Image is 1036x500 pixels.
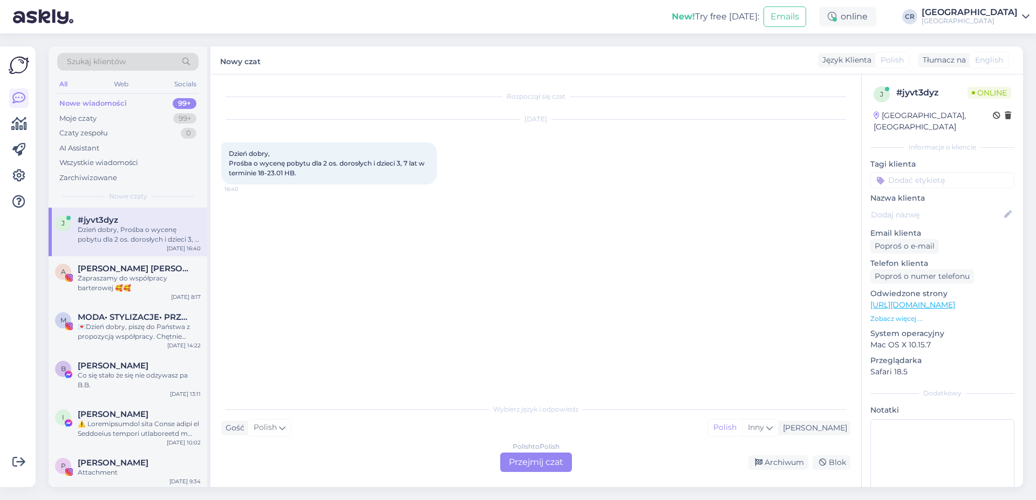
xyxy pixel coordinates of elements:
button: Emails [764,6,806,27]
a: [GEOGRAPHIC_DATA][GEOGRAPHIC_DATA] [922,8,1030,25]
span: English [975,54,1003,66]
div: ⚠️ Loremipsumdol sita Conse adipi el Seddoeius tempori utlaboreetd m aliqua enimadmini veniamqún... [78,419,201,439]
p: Telefon klienta [870,258,1014,269]
div: Przejmij czat [500,453,572,472]
span: Paweł Pokarowski [78,458,148,468]
b: New! [672,11,695,22]
span: P [61,462,66,470]
div: [DATE] 16:40 [167,244,201,252]
div: Wybierz język i odpowiedz [221,405,850,414]
div: 99+ [173,113,196,124]
span: I [62,413,64,421]
div: [DATE] [221,114,850,124]
img: Askly Logo [9,55,29,76]
div: AI Assistant [59,143,99,154]
div: [DATE] 9:34 [169,477,201,485]
span: M [60,316,66,324]
span: B [61,365,66,373]
p: Tagi klienta [870,159,1014,170]
div: Poproś o numer telefonu [870,269,974,284]
span: Dzień dobry, Prośba o wycenę pobytu dla 2 os. dorosłych i dzieci 3, 7 lat w terminie 18-23.01 HB. [229,149,426,177]
span: Igor Jafar [78,409,148,419]
div: # jyvt3dyz [896,86,967,99]
div: 0 [181,128,196,139]
div: [DATE] 10:02 [167,439,201,447]
div: [DATE] 14:22 [167,341,201,350]
div: [GEOGRAPHIC_DATA], [GEOGRAPHIC_DATA] [874,110,993,133]
span: A [61,268,66,276]
div: Moje czaty [59,113,97,124]
div: 💌Dzień dobry, piszę do Państwa z propozycją współpracy. Chętnie odwiedziłabym Państwa hotel z rod... [78,322,201,341]
span: Polish [881,54,904,66]
span: Bożena Bolewicz [78,361,148,371]
p: Safari 18.5 [870,366,1014,378]
div: CR [902,9,917,24]
span: Nowe czaty [109,191,147,201]
div: Try free [DATE]: [672,10,759,23]
input: Dodaj nazwę [871,209,1002,221]
label: Nowy czat [220,53,261,67]
p: Odwiedzone strony [870,288,1014,299]
div: Tłumacz na [918,54,966,66]
span: j [62,219,65,227]
div: Polish to Polish [513,442,560,451]
span: j [880,90,883,98]
div: Co się stało że się nie odzywasz pa B.B. [78,371,201,390]
div: [DATE] 13:11 [170,390,201,398]
div: Blok [813,455,850,470]
div: [GEOGRAPHIC_DATA] [922,17,1018,25]
div: Socials [172,77,199,91]
p: Zobacz więcej ... [870,314,1014,324]
p: Nazwa klienta [870,193,1014,204]
span: Polish [254,422,277,434]
div: Gość [221,422,244,434]
input: Dodać etykietę [870,172,1014,188]
span: MODA• STYLIZACJE• PRZEGLĄDY KOLEKCJI [78,312,190,322]
span: Szukaj klientów [67,56,126,67]
p: Email klienta [870,228,1014,239]
div: Poproś o e-mail [870,239,939,254]
div: All [57,77,70,91]
div: 99+ [173,98,196,109]
div: Dodatkowy [870,388,1014,398]
div: Zarchiwizowane [59,173,117,183]
div: Zapraszamy do współpracy barterowej 🥰🥰 [78,273,201,293]
span: 16:40 [224,185,265,193]
div: [GEOGRAPHIC_DATA] [922,8,1018,17]
div: Dzień dobry, Prośba o wycenę pobytu dla 2 os. dorosłych i dzieci 3, 7 lat w terminie 18-23.01 HB. [78,225,201,244]
span: Anna Żukowska Ewa Adamczewska BLIŹNIACZKI • Bóg • rodzina • dom [78,264,190,273]
span: Inny [748,422,764,432]
div: [PERSON_NAME] [779,422,847,434]
div: Wszystkie wiadomości [59,157,138,168]
a: [URL][DOMAIN_NAME] [870,300,955,310]
p: Przeglądarka [870,355,1014,366]
span: Online [967,87,1011,99]
div: Web [112,77,131,91]
p: Mac OS X 10.15.7 [870,339,1014,351]
div: Nowe wiadomości [59,98,127,109]
p: Notatki [870,405,1014,416]
div: Informacje o kliencie [870,142,1014,152]
div: Attachment [78,468,201,477]
span: #jyvt3dyz [78,215,118,225]
div: Rozpoczął się czat [221,92,850,101]
div: Archiwum [748,455,808,470]
div: online [819,7,876,26]
div: Język Klienta [818,54,871,66]
div: [DATE] 8:17 [171,293,201,301]
div: Polish [708,420,742,436]
p: System operacyjny [870,328,1014,339]
div: Czaty zespołu [59,128,108,139]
